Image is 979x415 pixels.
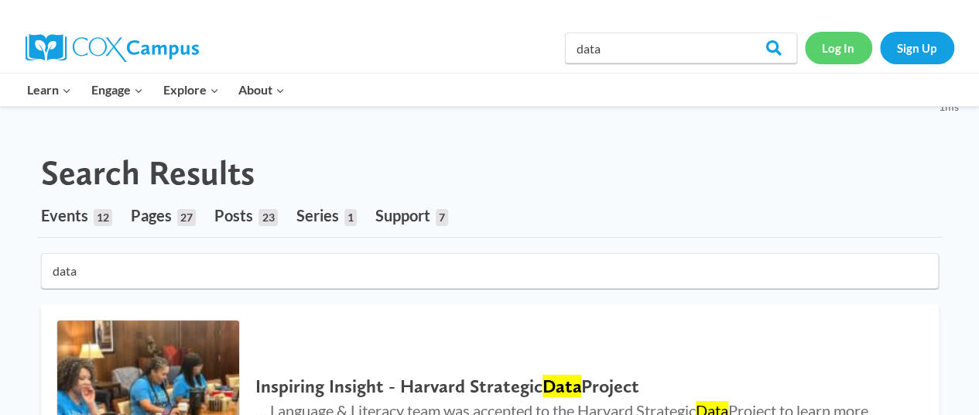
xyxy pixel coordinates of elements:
[375,206,430,225] span: Support
[258,209,277,226] span: 23
[214,194,277,237] a: Posts23
[177,209,196,226] span: 27
[18,74,82,106] button: Child menu of Learn
[41,206,88,225] span: Events
[255,376,907,398] h2: Inspiring Insight - Harvard Strategic Project
[41,194,112,237] a: Events12
[880,32,954,63] a: Sign Up
[228,74,295,106] button: Child menu of About
[296,194,357,237] a: Series1
[41,253,939,289] input: Search for...
[805,32,872,63] a: Log In
[805,32,954,63] nav: Secondary Navigation
[81,74,153,106] button: Child menu of Engage
[214,206,253,225] span: Posts
[153,74,229,106] button: Child menu of Explore
[344,209,357,226] span: 1
[41,153,255,194] h1: Search Results
[375,194,448,237] a: Support7
[131,194,196,237] a: Pages27
[565,33,797,63] input: Search Cox Campus
[26,34,199,62] img: Cox Campus
[94,209,112,226] span: 12
[436,209,448,226] span: 7
[296,206,339,225] span: Series
[18,74,295,106] nav: Primary Navigation
[543,375,581,397] mark: Data
[131,206,172,225] span: Pages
